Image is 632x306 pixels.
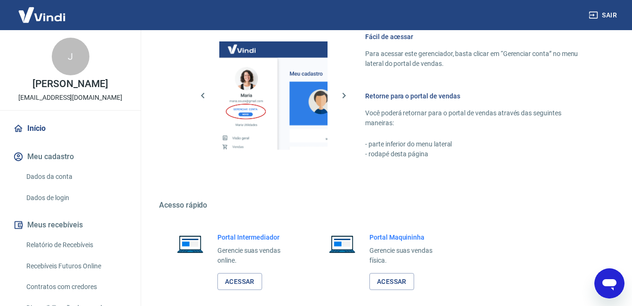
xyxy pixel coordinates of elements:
[32,79,108,89] p: [PERSON_NAME]
[23,257,129,276] a: Recebíveis Futuros Online
[594,268,624,298] iframe: Botão para abrir a janela de mensagens, conversa em andamento
[369,233,446,242] h6: Portal Maquininha
[365,32,587,41] h6: Fácil de acessar
[11,215,129,235] button: Meus recebíveis
[365,49,587,69] p: Para acessar este gerenciador, basta clicar em “Gerenciar conta” no menu lateral do portal de ven...
[217,233,294,242] h6: Portal Intermediador
[217,273,262,290] a: Acessar
[23,235,129,255] a: Relatório de Recebíveis
[587,7,621,24] button: Sair
[23,167,129,186] a: Dados da conta
[369,246,446,266] p: Gerencie suas vendas física.
[23,277,129,297] a: Contratos com credores
[18,93,122,103] p: [EMAIL_ADDRESS][DOMAIN_NAME]
[369,273,414,290] a: Acessar
[322,233,362,255] img: Imagem de um notebook aberto
[11,118,129,139] a: Início
[219,41,328,150] img: Imagem da dashboard mostrando o botão de gerenciar conta na sidebar no lado esquerdo
[159,201,609,210] h5: Acesso rápido
[11,146,129,167] button: Meu cadastro
[11,0,72,29] img: Vindi
[170,233,210,255] img: Imagem de um notebook aberto
[217,246,294,266] p: Gerencie suas vendas online.
[365,91,587,101] h6: Retorne para o portal de vendas
[52,38,89,75] div: J
[365,108,587,128] p: Você poderá retornar para o portal de vendas através das seguintes maneiras:
[365,149,587,159] p: - rodapé desta página
[365,139,587,149] p: - parte inferior do menu lateral
[23,188,129,208] a: Dados de login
